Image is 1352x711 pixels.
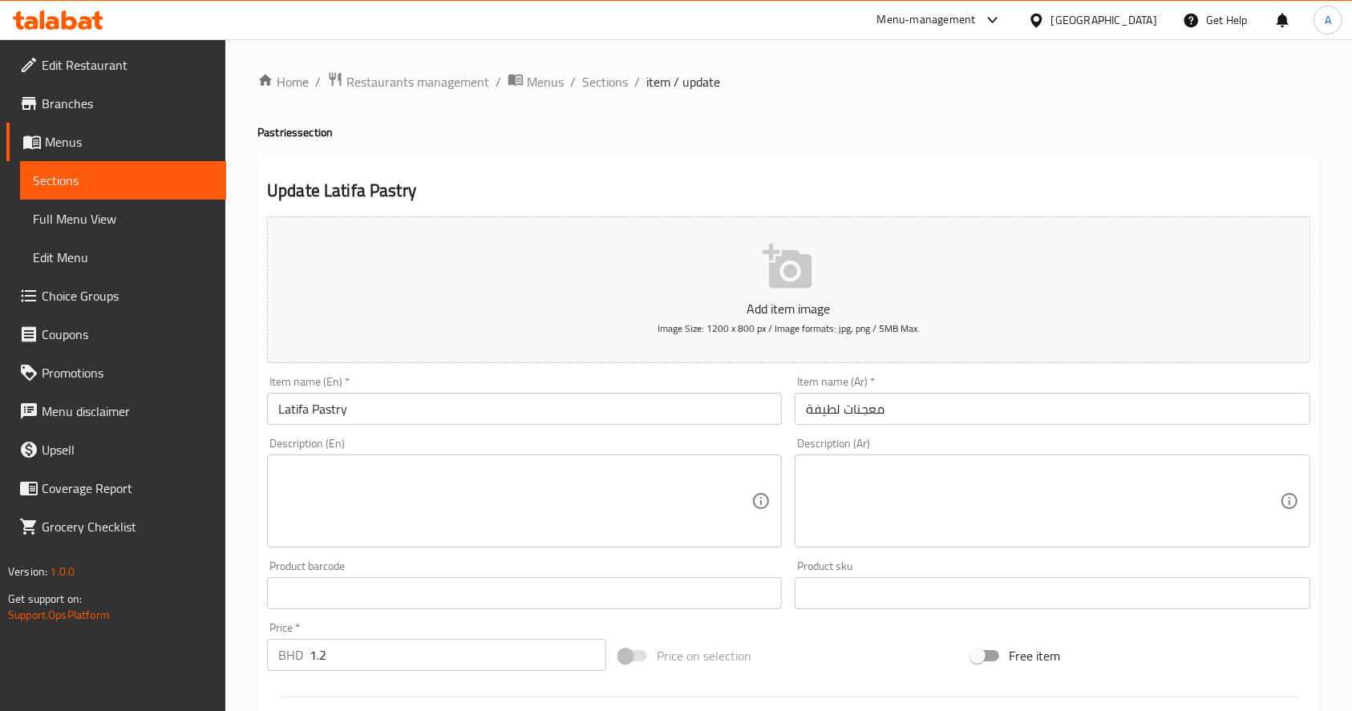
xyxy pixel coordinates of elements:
[496,72,501,91] li: /
[20,161,226,200] a: Sections
[42,94,213,113] span: Branches
[582,72,628,91] a: Sections
[257,124,1320,140] h4: Pastries section
[267,393,782,425] input: Enter name En
[50,561,75,582] span: 1.0.0
[20,238,226,277] a: Edit Menu
[33,209,213,228] span: Full Menu View
[508,71,564,92] a: Menus
[527,72,564,91] span: Menus
[6,430,226,469] a: Upsell
[42,479,213,498] span: Coverage Report
[42,402,213,421] span: Menu disclaimer
[6,392,226,430] a: Menu disclaimer
[877,10,976,30] div: Menu-management
[42,325,213,344] span: Coupons
[267,577,782,609] input: Please enter product barcode
[795,393,1309,425] input: Enter name Ar
[45,132,213,151] span: Menus
[6,469,226,507] a: Coverage Report
[42,363,213,382] span: Promotions
[8,588,82,609] span: Get support on:
[267,216,1310,363] button: Add item imageImage Size: 1200 x 800 px / Image formats: jpg, png / 5MB Max.
[310,639,606,671] input: Please enter price
[267,179,1310,203] h2: Update Latifa Pastry
[257,72,309,91] a: Home
[6,315,226,353] a: Coupons
[33,171,213,190] span: Sections
[6,123,226,161] a: Menus
[346,72,489,91] span: Restaurants management
[42,440,213,459] span: Upsell
[657,646,751,665] span: Price on selection
[646,72,720,91] span: item / update
[42,286,213,305] span: Choice Groups
[42,55,213,75] span: Edit Restaurant
[1009,646,1060,665] span: Free item
[292,299,1285,318] p: Add item image
[315,72,321,91] li: /
[20,200,226,238] a: Full Menu View
[6,507,226,546] a: Grocery Checklist
[42,517,213,536] span: Grocery Checklist
[1051,11,1157,29] div: [GEOGRAPHIC_DATA]
[327,71,489,92] a: Restaurants management
[8,561,47,582] span: Version:
[6,84,226,123] a: Branches
[6,46,226,84] a: Edit Restaurant
[6,353,226,392] a: Promotions
[634,72,640,91] li: /
[795,577,1309,609] input: Please enter product sku
[658,319,920,337] span: Image Size: 1200 x 800 px / Image formats: jpg, png / 5MB Max.
[6,277,226,315] a: Choice Groups
[1325,11,1331,29] span: A
[33,248,213,267] span: Edit Menu
[8,604,110,625] a: Support.OpsPlatform
[257,71,1320,92] nav: breadcrumb
[278,645,303,665] p: BHD
[570,72,576,91] li: /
